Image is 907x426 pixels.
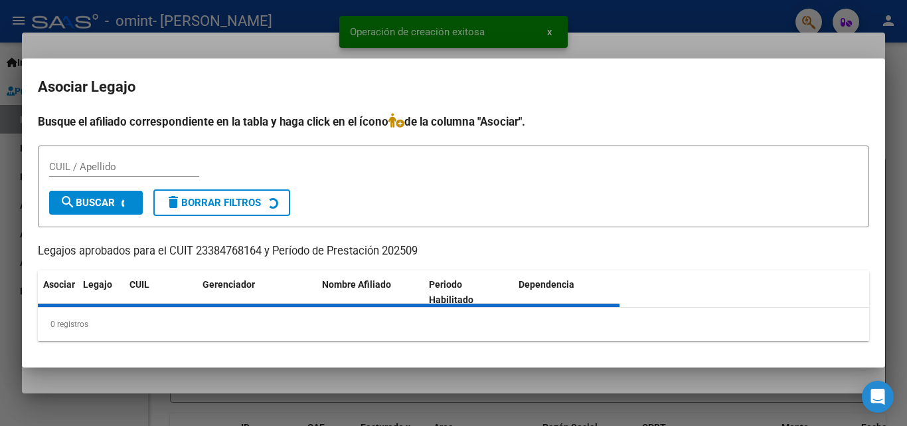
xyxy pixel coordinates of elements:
[49,191,143,215] button: Buscar
[322,279,391,290] span: Nombre Afiliado
[83,279,112,290] span: Legajo
[153,189,290,216] button: Borrar Filtros
[38,74,869,100] h2: Asociar Legajo
[129,279,149,290] span: CUIL
[43,279,75,290] span: Asociar
[429,279,473,305] span: Periodo Habilitado
[197,270,317,314] datatable-header-cell: Gerenciador
[78,270,124,314] datatable-header-cell: Legajo
[203,279,255,290] span: Gerenciador
[38,308,869,341] div: 0 registros
[519,279,574,290] span: Dependencia
[38,243,869,260] p: Legajos aprobados para el CUIT 23384768164 y Período de Prestación 202509
[38,270,78,314] datatable-header-cell: Asociar
[513,270,620,314] datatable-header-cell: Dependencia
[38,113,869,130] h4: Busque el afiliado correspondiente en la tabla y haga click en el ícono de la columna "Asociar".
[165,197,261,209] span: Borrar Filtros
[862,381,894,413] div: Open Intercom Messenger
[60,197,115,209] span: Buscar
[165,194,181,210] mat-icon: delete
[317,270,424,314] datatable-header-cell: Nombre Afiliado
[124,270,197,314] datatable-header-cell: CUIL
[424,270,513,314] datatable-header-cell: Periodo Habilitado
[60,194,76,210] mat-icon: search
